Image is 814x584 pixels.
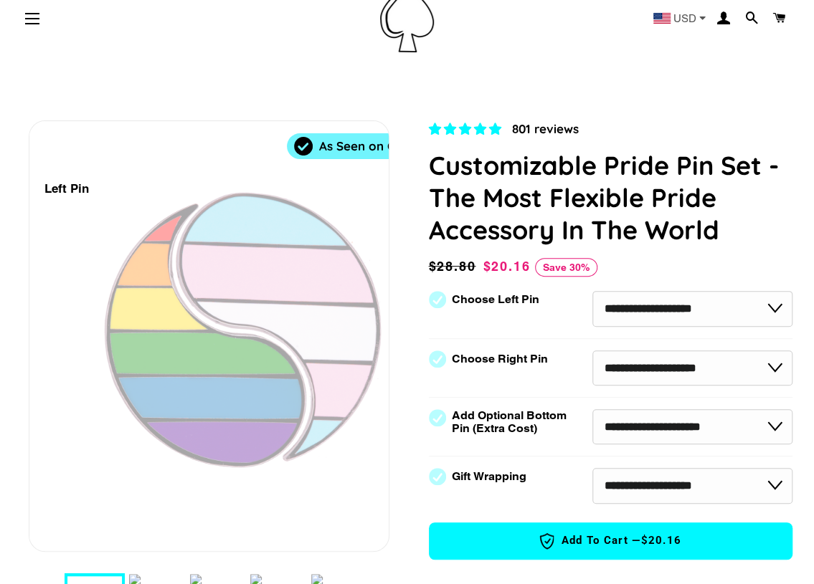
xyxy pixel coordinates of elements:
span: $20.16 [483,259,530,274]
label: Add Optional Bottom Pin (Extra Cost) [452,409,572,435]
h1: Customizable Pride Pin Set - The Most Flexible Pride Accessory In The World [429,149,793,246]
label: Choose Left Pin [452,293,539,306]
span: Add to Cart — [451,532,771,550]
span: 801 reviews [512,121,579,136]
div: 1 / 7 [29,121,389,551]
span: USD [673,13,696,24]
span: $28.80 [429,257,480,277]
span: 4.83 stars [429,122,505,136]
span: $20.16 [640,533,681,548]
span: Save 30% [535,258,597,277]
label: Gift Wrapping [452,470,526,483]
button: Add to Cart —$20.16 [429,522,793,560]
label: Choose Right Pin [452,353,548,365]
